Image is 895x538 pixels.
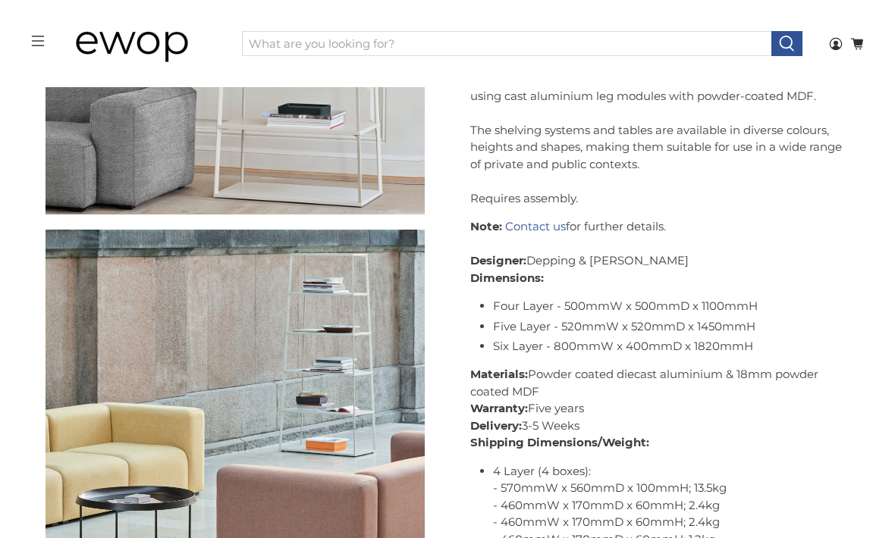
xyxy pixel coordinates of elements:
[470,366,850,452] p: Powder coated diecast aluminium & 18mm powder coated MDF Five years 3-5 Weeks
[493,298,850,315] li: Four Layer - 500mmW x 500mmD x 1100mmH
[470,253,526,267] strong: Designer:
[470,367,528,381] strong: Materials:
[493,338,850,355] li: Six Layer - 800mmW x 400mmD x 1820mmH
[470,271,544,285] strong: Dimensions:
[470,219,502,233] strong: Note:
[470,401,528,415] strong: Warranty:
[470,435,649,449] strong: Shipping Dimensions/Weight:
[505,219,566,233] a: Contact us
[470,418,522,433] strong: Delivery:
[493,318,850,336] li: Five Layer - 520mmW x 520mmD x 1450mmH
[470,54,850,208] p: Based on a simple layering principal, Depping & [PERSON_NAME] have created a flexible and multifu...
[242,31,772,57] input: What are you looking for?
[470,218,850,286] p: for further details. Depping & [PERSON_NAME]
